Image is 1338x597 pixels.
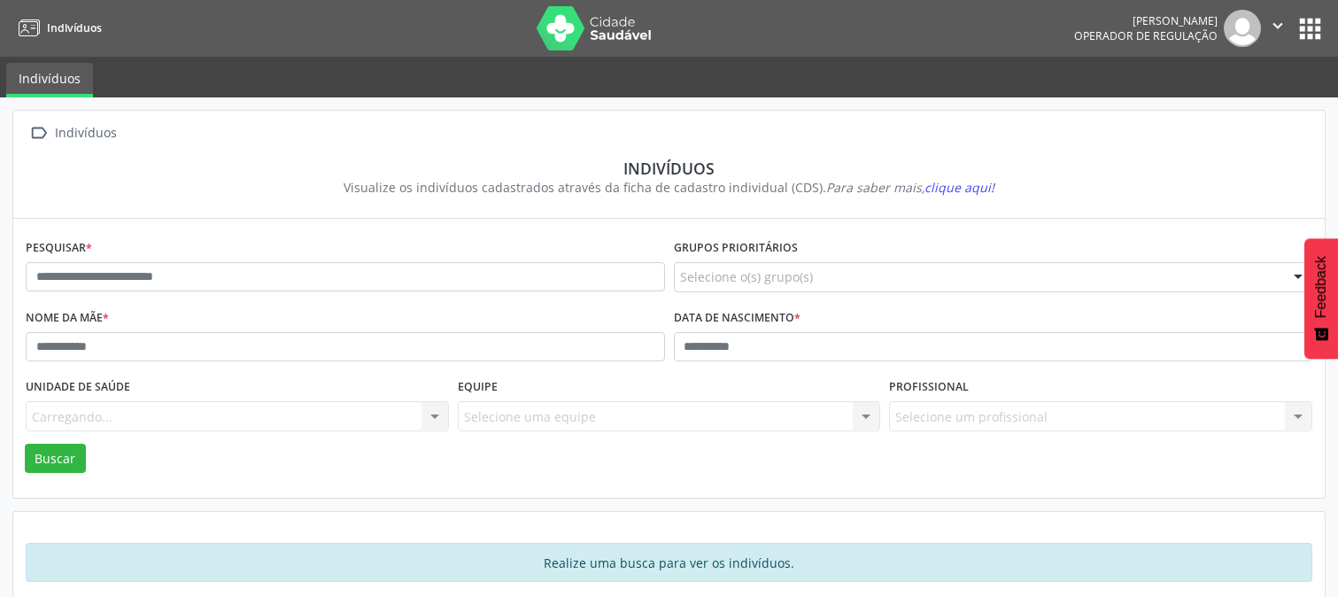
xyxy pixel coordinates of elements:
[924,179,994,196] span: clique aqui!
[26,543,1312,582] div: Realize uma busca para ver os indivíduos.
[26,374,130,401] label: Unidade de saúde
[47,20,102,35] span: Indivíduos
[26,120,120,146] a:  Indivíduos
[26,235,92,262] label: Pesquisar
[826,179,994,196] i: Para saber mais,
[38,159,1300,178] div: Indivíduos
[1268,16,1288,35] i: 
[680,267,813,286] span: Selecione o(s) grupo(s)
[1261,10,1295,47] button: 
[674,305,800,332] label: Data de nascimento
[1074,28,1218,43] span: Operador de regulação
[26,305,109,332] label: Nome da mãe
[26,120,51,146] i: 
[1304,238,1338,359] button: Feedback - Mostrar pesquisa
[25,444,86,474] button: Buscar
[1074,13,1218,28] div: [PERSON_NAME]
[51,120,120,146] div: Indivíduos
[1313,256,1329,318] span: Feedback
[12,13,102,43] a: Indivíduos
[6,63,93,97] a: Indivíduos
[38,178,1300,197] div: Visualize os indivíduos cadastrados através da ficha de cadastro individual (CDS).
[1224,10,1261,47] img: img
[458,374,498,401] label: Equipe
[674,235,798,262] label: Grupos prioritários
[889,374,969,401] label: Profissional
[1295,13,1326,44] button: apps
